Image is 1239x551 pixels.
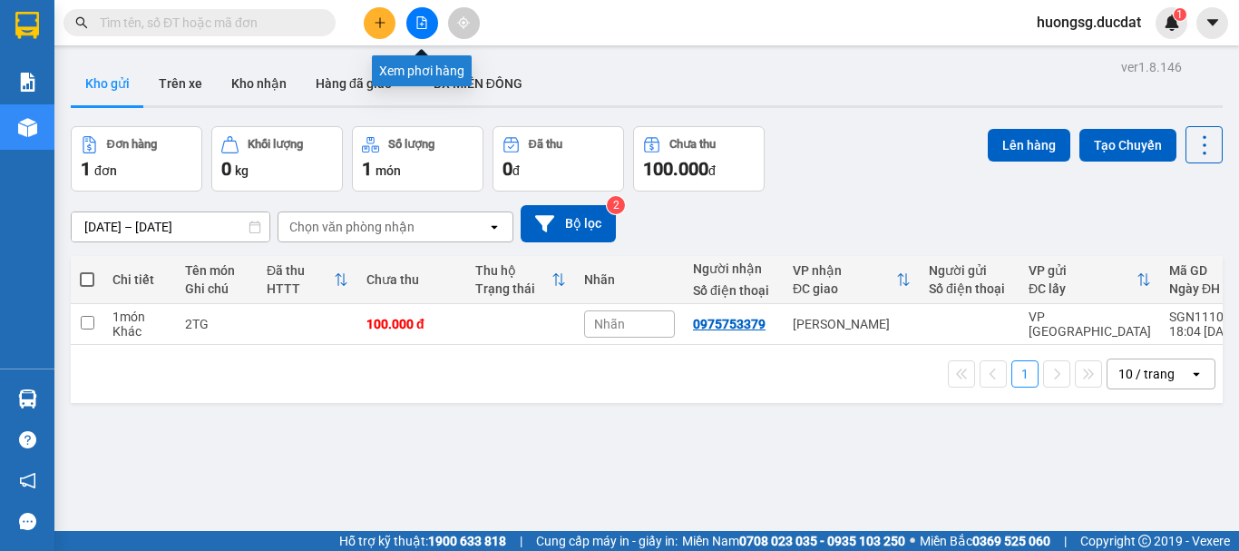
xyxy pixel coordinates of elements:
[372,55,472,86] div: Xem phơi hàng
[289,218,415,236] div: Chọn văn phòng nhận
[1138,535,1151,547] span: copyright
[1189,367,1204,381] svg: open
[15,12,39,39] img: logo-vxr
[448,7,480,39] button: aim
[211,126,343,192] button: Khối lượng0kg
[693,317,766,331] div: 0975753379
[1196,7,1228,39] button: caret-down
[708,163,716,178] span: đ
[235,163,249,178] span: kg
[929,263,1010,278] div: Người gửi
[1121,57,1182,77] div: ver 1.8.146
[428,534,506,548] strong: 1900 633 818
[185,317,249,331] div: 2TG
[669,138,716,151] div: Chưa thu
[520,531,522,551] span: |
[521,205,616,242] button: Bộ lọc
[487,220,502,234] svg: open
[388,138,434,151] div: Số lượng
[1176,8,1183,21] span: 1
[185,281,249,296] div: Ghi chú
[594,317,625,331] span: Nhãn
[434,76,522,91] span: BX MIỀN ĐÔNG
[793,263,896,278] div: VP nhận
[267,281,334,296] div: HTTT
[144,62,217,105] button: Trên xe
[19,472,36,489] span: notification
[607,196,625,214] sup: 2
[267,263,334,278] div: Đã thu
[406,7,438,39] button: file-add
[920,531,1050,551] span: Miền Bắc
[1029,310,1151,339] div: VP [GEOGRAPHIC_DATA]
[1011,360,1039,388] button: 1
[100,13,314,33] input: Tìm tên, số ĐT hoặc mã đơn
[94,163,117,178] span: đơn
[248,138,303,151] div: Khối lượng
[112,324,167,339] div: Khác
[112,310,167,324] div: 1 món
[988,129,1070,162] button: Lên hàng
[929,281,1010,296] div: Số điện thoại
[693,261,775,276] div: Người nhận
[502,158,512,180] span: 0
[71,126,202,192] button: Đơn hàng1đơn
[457,16,470,29] span: aim
[18,73,37,92] img: solution-icon
[374,16,386,29] span: plus
[81,158,91,180] span: 1
[301,62,406,105] button: Hàng đã giao
[185,263,249,278] div: Tên món
[536,531,678,551] span: Cung cấp máy in - giấy in:
[217,62,301,105] button: Kho nhận
[584,272,675,287] div: Nhãn
[221,158,231,180] span: 0
[112,272,167,287] div: Chi tiết
[793,317,911,331] div: [PERSON_NAME]
[1118,365,1175,383] div: 10 / trang
[19,431,36,448] span: question-circle
[1022,11,1156,34] span: huongsg.ducdat
[972,534,1050,548] strong: 0369 525 060
[693,283,775,298] div: Số điện thoại
[352,126,483,192] button: Số lượng1món
[784,256,920,304] th: Toggle SortBy
[18,118,37,137] img: warehouse-icon
[376,163,401,178] span: món
[793,281,896,296] div: ĐC giao
[364,7,395,39] button: plus
[1079,129,1176,162] button: Tạo Chuyến
[475,281,551,296] div: Trạng thái
[71,62,144,105] button: Kho gửi
[362,158,372,180] span: 1
[1029,281,1137,296] div: ĐC lấy
[75,16,88,29] span: search
[466,256,575,304] th: Toggle SortBy
[1164,15,1180,31] img: icon-new-feature
[1029,263,1137,278] div: VP gửi
[633,126,765,192] button: Chưa thu100.000đ
[415,16,428,29] span: file-add
[739,534,905,548] strong: 0708 023 035 - 0935 103 250
[72,212,269,241] input: Select a date range.
[1019,256,1160,304] th: Toggle SortBy
[1064,531,1067,551] span: |
[366,317,457,331] div: 100.000 đ
[107,138,157,151] div: Đơn hàng
[18,389,37,408] img: warehouse-icon
[682,531,905,551] span: Miền Nam
[19,513,36,530] span: message
[1205,15,1221,31] span: caret-down
[512,163,520,178] span: đ
[910,537,915,545] span: ⚪️
[529,138,562,151] div: Đã thu
[475,263,551,278] div: Thu hộ
[493,126,624,192] button: Đã thu0đ
[643,158,708,180] span: 100.000
[366,272,457,287] div: Chưa thu
[339,531,506,551] span: Hỗ trợ kỹ thuật:
[258,256,357,304] th: Toggle SortBy
[1174,8,1186,21] sup: 1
